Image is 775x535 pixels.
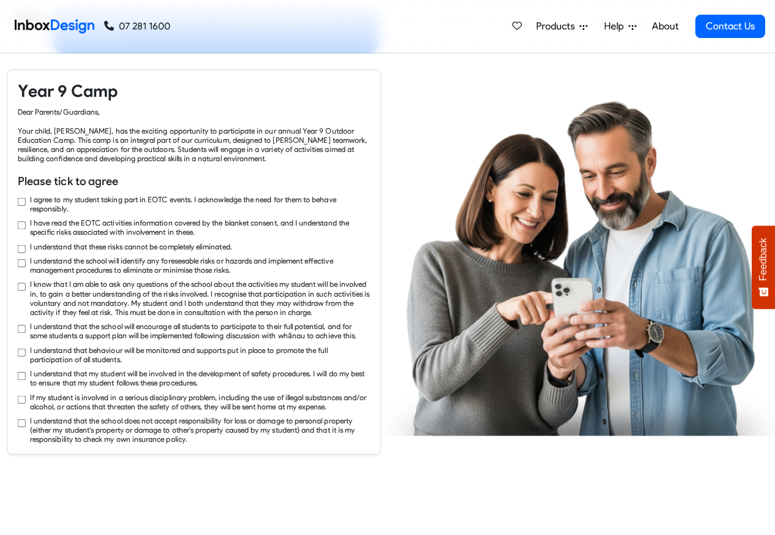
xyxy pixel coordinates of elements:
a: Products [531,14,592,39]
label: I understand that the school will encourage all students to participate to their full potential, ... [30,322,370,340]
label: I understand that behaviour will be monitored and supports put in place to promote the full parti... [30,345,370,363]
label: I have read the EOTC activities information covered by the blanket consent, and I understand the ... [30,218,370,237]
a: About [648,14,682,39]
button: Feedback - Show survey [752,226,775,309]
a: Help [599,14,641,39]
span: Products [536,19,580,34]
label: I agree to my student taking part in EOTC events. I acknowledge the need for them to behave respo... [30,195,370,213]
a: 07 281 1600 [104,19,170,34]
span: Help [604,19,629,34]
h4: Year 9 Camp [18,80,370,103]
h6: Please tick to agree [18,173,370,190]
a: Contact Us [695,15,765,38]
label: I understand the school will identify any foreseeable risks or hazards and implement effective ma... [30,256,370,275]
span: Feedback [758,238,769,281]
label: If my student is involved in a serious disciplinary problem, including the use of illegal substan... [30,392,370,411]
label: I understand that the school does not accept responsibility for loss or damage to personal proper... [30,416,370,444]
label: I know that I am able to ask any questions of the school about the activities my student will be ... [30,279,370,317]
label: I understand that my student will be involved in the development of safety procedures. I will do ... [30,369,370,387]
div: Dear Parents/Guardians, Your child, [PERSON_NAME], has the exciting opportunity to participate in... [18,107,370,163]
label: I understand that these risks cannot be completely eliminated. [30,241,232,251]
